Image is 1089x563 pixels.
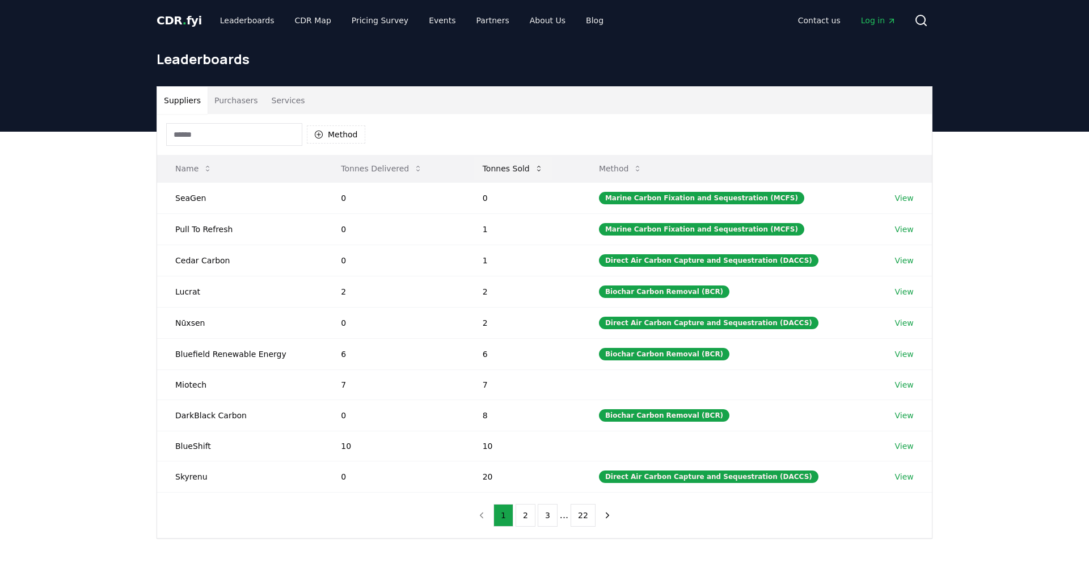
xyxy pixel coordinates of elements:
nav: Main [211,10,613,31]
a: View [895,317,914,329]
td: 1 [465,245,581,276]
td: DarkBlack Carbon [157,400,323,431]
div: Biochar Carbon Removal (BCR) [599,348,729,360]
td: 7 [465,369,581,400]
a: Partners [467,10,518,31]
td: 0 [323,213,464,245]
a: View [895,255,914,266]
button: Services [265,87,312,114]
button: 3 [538,504,558,527]
span: Log in [861,15,896,26]
div: Biochar Carbon Removal (BCR) [599,409,729,422]
button: Purchasers [208,87,265,114]
td: 2 [465,307,581,338]
td: 0 [323,307,464,338]
td: 6 [465,338,581,369]
button: next page [598,504,617,527]
div: Direct Air Carbon Capture and Sequestration (DACCS) [599,254,818,267]
td: SeaGen [157,182,323,213]
div: Direct Air Carbon Capture and Sequestration (DACCS) [599,317,818,329]
td: Bluefield Renewable Energy [157,338,323,369]
a: View [895,192,914,204]
button: 2 [516,504,535,527]
a: Log in [852,10,905,31]
a: About Us [521,10,575,31]
td: 0 [323,245,464,276]
td: 0 [465,182,581,213]
td: 7 [323,369,464,400]
a: View [895,379,914,390]
td: 2 [323,276,464,307]
td: 10 [465,431,581,461]
button: Suppliers [157,87,208,114]
a: Leaderboards [211,10,284,31]
a: CDR Map [286,10,340,31]
nav: Main [789,10,905,31]
a: View [895,224,914,235]
td: BlueShift [157,431,323,461]
a: View [895,440,914,452]
a: Pricing Survey [343,10,417,31]
a: View [895,410,914,421]
td: 0 [323,182,464,213]
div: Direct Air Carbon Capture and Sequestration (DACCS) [599,470,818,483]
button: Tonnes Sold [474,157,552,180]
td: Skyrenu [157,461,323,492]
a: CDR.fyi [157,12,202,28]
button: Name [166,157,221,180]
button: 22 [571,504,596,527]
li: ... [560,509,568,522]
button: Method [307,125,365,144]
td: Lucrat [157,276,323,307]
h1: Leaderboards [157,50,932,68]
td: 2 [465,276,581,307]
a: View [895,348,914,360]
td: Miotech [157,369,323,400]
div: Marine Carbon Fixation and Sequestration (MCFS) [599,192,804,204]
span: . [183,14,187,27]
td: Cedar Carbon [157,245,323,276]
div: Marine Carbon Fixation and Sequestration (MCFS) [599,223,804,236]
td: 0 [323,400,464,431]
td: 8 [465,400,581,431]
a: View [895,286,914,297]
span: CDR fyi [157,14,202,27]
a: View [895,471,914,482]
div: Biochar Carbon Removal (BCR) [599,285,729,298]
button: Method [590,157,652,180]
td: 0 [323,461,464,492]
td: 20 [465,461,581,492]
td: 6 [323,338,464,369]
button: 1 [493,504,513,527]
a: Contact us [789,10,850,31]
td: Pull To Refresh [157,213,323,245]
button: Tonnes Delivered [332,157,432,180]
a: Blog [577,10,613,31]
td: 10 [323,431,464,461]
a: Events [420,10,465,31]
td: 1 [465,213,581,245]
td: Nūxsen [157,307,323,338]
